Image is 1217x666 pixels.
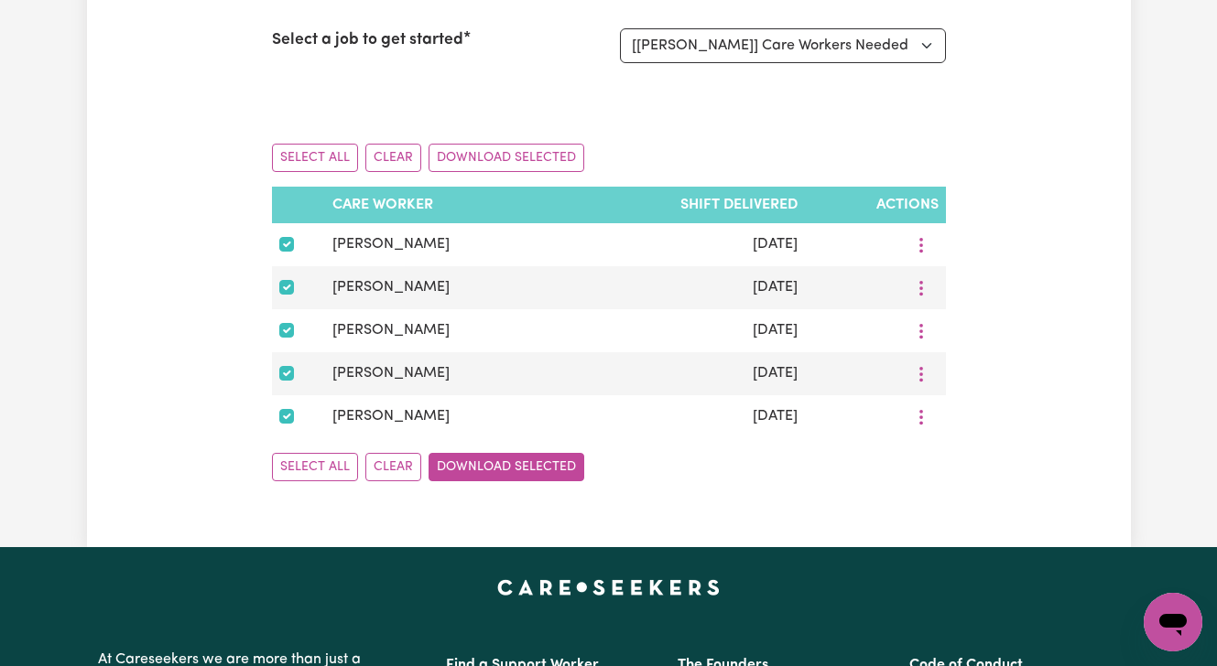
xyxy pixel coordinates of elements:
[565,187,805,223] th: Shift delivered
[904,231,939,259] button: More options
[365,144,421,172] button: Clear
[904,274,939,302] button: More options
[365,453,421,481] button: Clear
[272,28,463,52] label: Select a job to get started
[904,403,939,431] button: More options
[805,187,945,223] th: Actions
[332,237,450,252] span: [PERSON_NAME]
[272,144,358,172] button: Select All
[272,453,358,481] button: Select All
[332,366,450,381] span: [PERSON_NAME]
[565,266,805,309] td: [DATE]
[429,453,584,481] button: Download Selected
[1144,593,1202,651] iframe: Button to launch messaging window
[332,323,450,338] span: [PERSON_NAME]
[332,280,450,295] span: [PERSON_NAME]
[429,144,584,172] button: Download Selected
[565,352,805,395] td: [DATE]
[332,198,433,212] span: Care Worker
[565,309,805,352] td: [DATE]
[904,360,939,388] button: More options
[497,580,720,595] a: Careseekers home page
[904,317,939,345] button: More options
[565,395,805,438] td: [DATE]
[332,409,450,424] span: [PERSON_NAME]
[565,223,805,266] td: [DATE]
